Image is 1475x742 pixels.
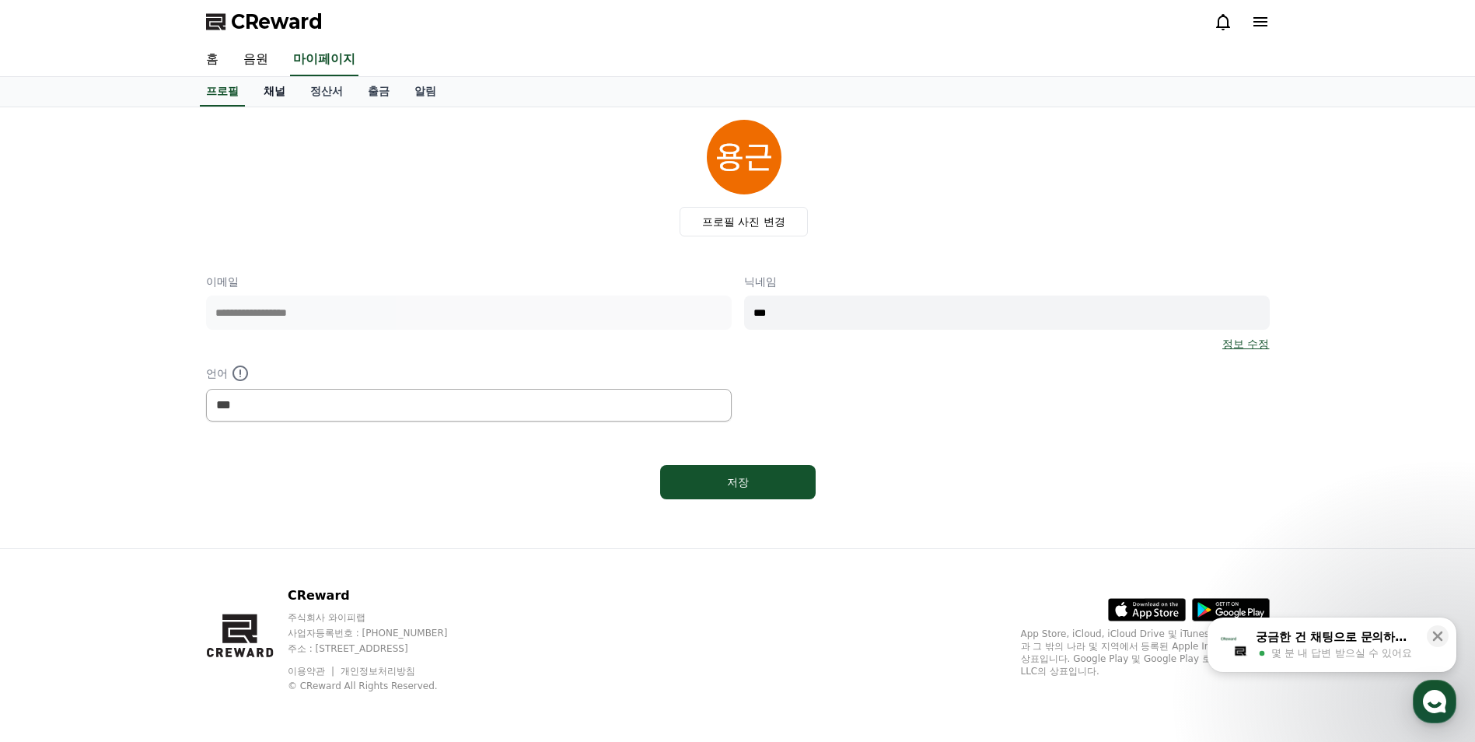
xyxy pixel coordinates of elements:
[402,77,449,107] a: 알림
[194,44,231,76] a: 홈
[231,9,323,34] span: CReward
[5,493,103,532] a: 홈
[355,77,402,107] a: 출금
[103,493,201,532] a: 대화
[707,120,781,194] img: profile_image
[206,9,323,34] a: CReward
[49,516,58,529] span: 홈
[251,77,298,107] a: 채널
[1021,628,1270,677] p: App Store, iCloud, iCloud Drive 및 iTunes Store는 미국과 그 밖의 나라 및 지역에서 등록된 Apple Inc.의 서비스 상표입니다. Goo...
[288,666,337,677] a: 이용약관
[200,77,245,107] a: 프로필
[290,44,358,76] a: 마이페이지
[288,642,477,655] p: 주소 : [STREET_ADDRESS]
[341,666,415,677] a: 개인정보처리방침
[298,77,355,107] a: 정산서
[288,627,477,639] p: 사업자등록번호 : [PHONE_NUMBER]
[206,364,732,383] p: 언어
[288,680,477,692] p: © CReward All Rights Reserved.
[744,274,1270,289] p: 닉네임
[288,586,477,605] p: CReward
[142,517,161,530] span: 대화
[231,44,281,76] a: 음원
[206,274,732,289] p: 이메일
[240,516,259,529] span: 설정
[691,474,785,490] div: 저장
[201,493,299,532] a: 설정
[660,465,816,499] button: 저장
[1222,336,1269,352] a: 정보 수정
[680,207,808,236] label: 프로필 사진 변경
[288,611,477,624] p: 주식회사 와이피랩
